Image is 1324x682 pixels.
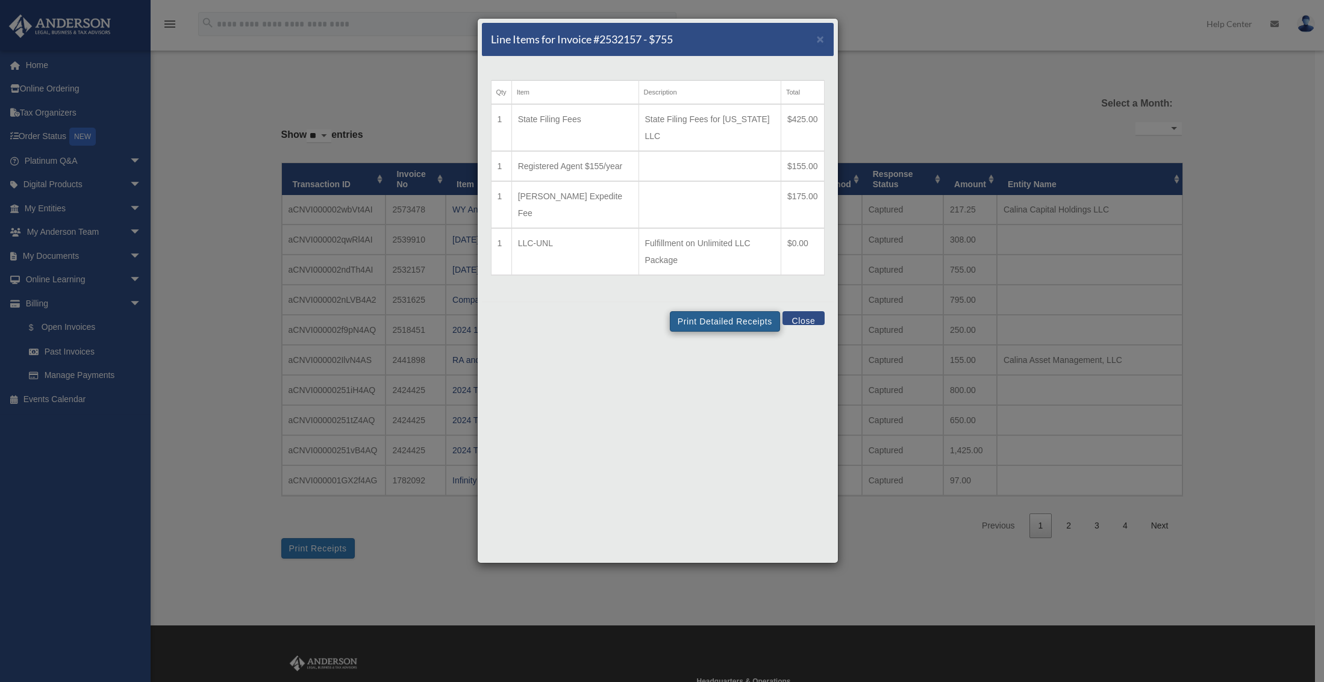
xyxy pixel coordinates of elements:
[491,181,511,228] td: 1
[511,151,639,181] td: Registered Agent $155/year
[781,228,824,275] td: $0.00
[639,104,781,151] td: State Filing Fees for [US_STATE] LLC
[491,32,673,47] h5: Line Items for Invoice #2532157 - $755
[511,104,639,151] td: State Filing Fees
[639,81,781,105] th: Description
[491,81,511,105] th: Qty
[781,104,824,151] td: $425.00
[670,311,780,332] button: Print Detailed Receipts
[511,181,639,228] td: [PERSON_NAME] Expedite Fee
[491,151,511,181] td: 1
[491,104,511,151] td: 1
[491,228,511,275] td: 1
[817,32,825,46] span: ×
[639,228,781,275] td: Fulfillment on Unlimited LLC Package
[817,33,825,45] button: Close
[511,228,639,275] td: LLC-UNL
[781,81,824,105] th: Total
[782,311,824,325] button: Close
[781,151,824,181] td: $155.00
[511,81,639,105] th: Item
[781,181,824,228] td: $175.00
